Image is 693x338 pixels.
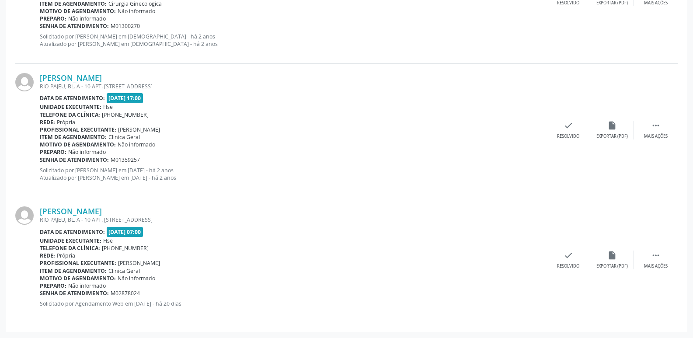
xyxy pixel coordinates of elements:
[57,118,75,126] span: Própria
[40,15,66,22] b: Preparo:
[651,121,661,130] i: 
[68,148,106,156] span: Não informado
[564,251,573,260] i: check
[40,33,547,48] p: Solicitado por [PERSON_NAME] em [DEMOGRAPHIC_DATA] - há 2 anos Atualizado por [PERSON_NAME] em [D...
[15,206,34,225] img: img
[40,228,105,236] b: Data de atendimento:
[40,141,116,148] b: Motivo de agendamento:
[103,103,113,111] span: Hse
[40,22,109,30] b: Senha de atendimento:
[15,73,34,91] img: img
[118,7,155,15] span: Não informado
[557,133,579,139] div: Resolvido
[40,275,116,282] b: Motivo de agendamento:
[40,94,105,102] b: Data de atendimento:
[557,263,579,269] div: Resolvido
[108,267,140,275] span: Clinica Geral
[68,282,106,289] span: Não informado
[57,252,75,259] span: Própria
[40,244,100,252] b: Telefone da clínica:
[40,156,109,164] b: Senha de atendimento:
[40,259,116,267] b: Profissional executante:
[607,121,617,130] i: insert_drive_file
[40,103,101,111] b: Unidade executante:
[40,7,116,15] b: Motivo de agendamento:
[108,133,140,141] span: Clinica Geral
[107,227,143,237] span: [DATE] 07:00
[40,111,100,118] b: Telefone da clínica:
[40,73,102,83] a: [PERSON_NAME]
[107,93,143,103] span: [DATE] 17:00
[40,252,55,259] b: Rede:
[40,237,101,244] b: Unidade executante:
[40,83,547,90] div: RIO PAJEU, BL. A - 10 APT. [STREET_ADDRESS]
[40,300,547,307] p: Solicitado por Agendamento Web em [DATE] - há 20 dias
[118,126,160,133] span: [PERSON_NAME]
[111,156,140,164] span: M01359257
[607,251,617,260] i: insert_drive_file
[644,133,668,139] div: Mais ações
[596,263,628,269] div: Exportar (PDF)
[40,126,116,133] b: Profissional executante:
[118,275,155,282] span: Não informado
[118,259,160,267] span: [PERSON_NAME]
[596,133,628,139] div: Exportar (PDF)
[111,22,140,30] span: M01300270
[40,206,102,216] a: [PERSON_NAME]
[40,167,547,181] p: Solicitado por [PERSON_NAME] em [DATE] - há 2 anos Atualizado por [PERSON_NAME] em [DATE] - há 2 ...
[40,216,547,223] div: RIO PAJEU, BL. A - 10 APT. [STREET_ADDRESS]
[564,121,573,130] i: check
[103,237,113,244] span: Hse
[102,111,149,118] span: [PHONE_NUMBER]
[111,289,140,297] span: M02878024
[644,263,668,269] div: Mais ações
[40,267,107,275] b: Item de agendamento:
[102,244,149,252] span: [PHONE_NUMBER]
[40,133,107,141] b: Item de agendamento:
[118,141,155,148] span: Não informado
[40,282,66,289] b: Preparo:
[40,148,66,156] b: Preparo:
[68,15,106,22] span: Não informado
[651,251,661,260] i: 
[40,289,109,297] b: Senha de atendimento:
[40,118,55,126] b: Rede:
